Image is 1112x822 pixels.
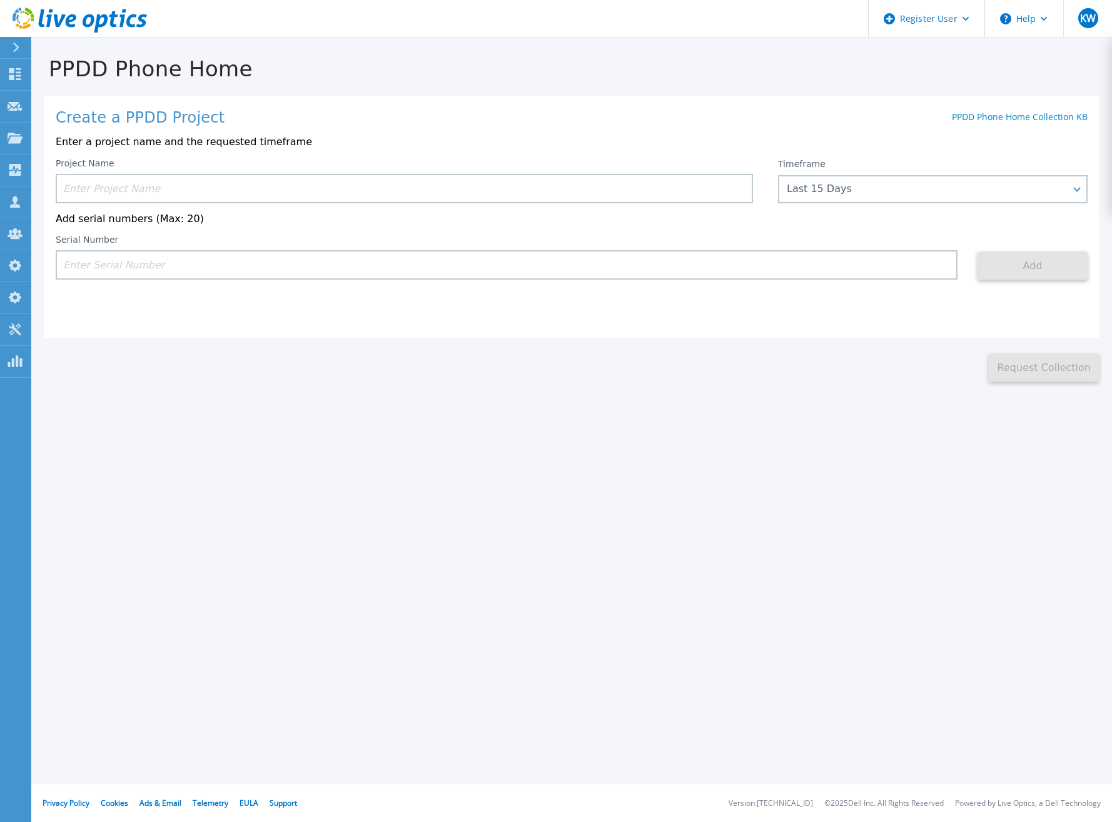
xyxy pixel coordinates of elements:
label: Serial Number [56,235,118,244]
p: Add serial numbers (Max: 20) [56,213,1088,225]
li: © 2025 Dell Inc. All Rights Reserved [824,799,944,808]
li: Version: [TECHNICAL_ID] [729,799,813,808]
label: Project Name [56,159,114,168]
p: Enter a project name and the requested timeframe [56,136,1088,148]
a: Privacy Policy [43,798,89,808]
button: Request Collection [989,353,1099,382]
a: EULA [240,798,258,808]
a: Ads & Email [139,798,181,808]
button: Add [978,251,1088,280]
input: Enter Serial Number [56,250,958,280]
h1: Create a PPDD Project [56,109,225,127]
input: Enter Project Name [56,174,753,203]
h1: PPDD Phone Home [31,57,1112,81]
div: Last 15 Days [787,183,1065,195]
a: Support [270,798,297,808]
a: Cookies [101,798,128,808]
a: Telemetry [193,798,228,808]
li: Powered by Live Optics, a Dell Technology [955,799,1101,808]
a: PPDD Phone Home Collection KB [952,111,1088,123]
label: Timeframe [778,159,826,169]
span: KW [1080,13,1096,23]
